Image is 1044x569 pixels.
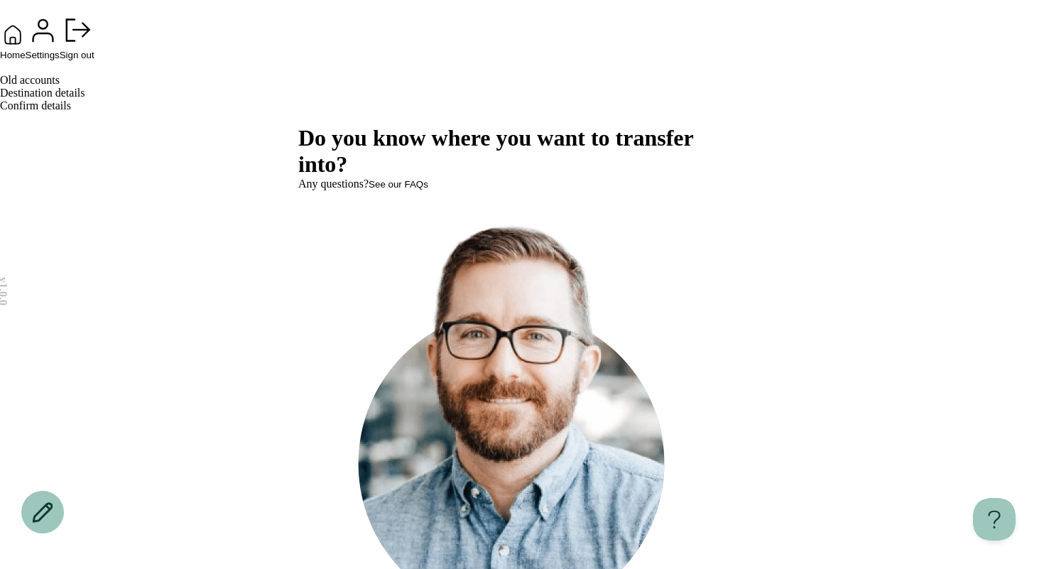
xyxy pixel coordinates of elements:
[60,13,94,60] button: Sign out
[298,125,746,178] h1: Do you know where you want to transfer into?
[26,50,60,60] span: Settings
[973,498,1016,541] iframe: Help Scout Beacon - Open
[60,50,94,60] span: Sign out
[26,13,60,60] button: Settings
[369,179,428,190] button: See our FAQs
